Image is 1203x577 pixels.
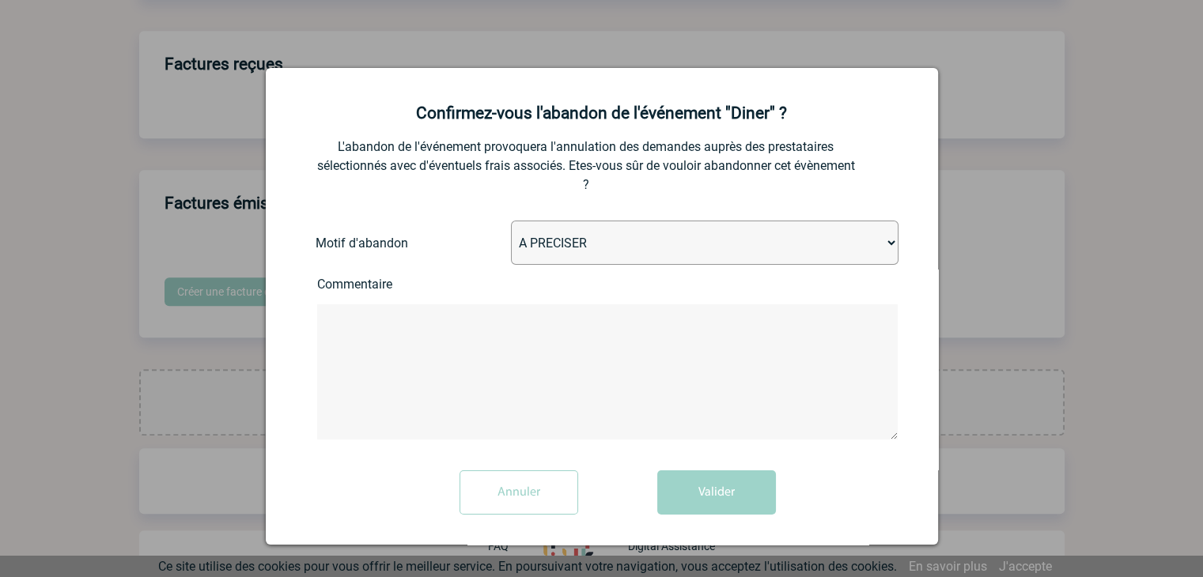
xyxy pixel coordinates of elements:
h2: Confirmez-vous l'abandon de l'événement "Diner" ? [286,104,918,123]
label: Motif d'abandon [316,236,438,251]
button: Valider [657,470,776,515]
input: Annuler [460,470,578,515]
p: L'abandon de l'événement provoquera l'annulation des demandes auprès des prestataires sélectionné... [317,138,855,194]
label: Commentaire [317,277,444,292]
